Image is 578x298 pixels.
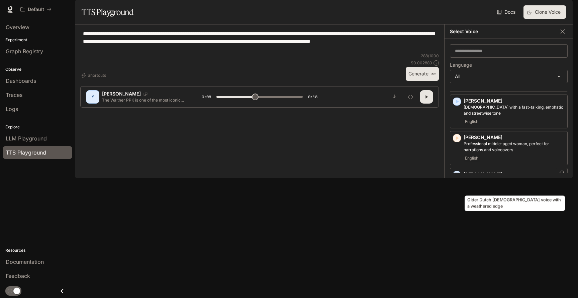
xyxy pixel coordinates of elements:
div: Older Dutch [DEMOGRAPHIC_DATA] voice with a weathered edge [465,196,565,211]
button: Inspect [404,90,417,104]
button: Generate⌘⏎ [406,67,439,81]
p: Professional middle-aged woman, perfect for narrations and voiceovers [464,141,565,153]
p: [PERSON_NAME] [464,134,565,141]
span: 0:18 [308,94,317,100]
p: Language [450,63,472,67]
button: Copy Voice ID [558,171,565,176]
h1: TTS Playground [82,5,133,19]
p: The Walther PPK is one of the most iconic pistols in history — famously carried by spies, detecti... [102,97,186,103]
span: English [464,154,480,162]
p: Male with a fast-talking, emphatic and streetwise tone [464,104,565,116]
button: Shortcuts [80,70,109,81]
div: All [450,70,567,83]
p: Default [28,7,44,12]
p: 288 / 1000 [421,53,439,59]
p: [PERSON_NAME] [102,91,141,97]
button: Download audio [388,90,401,104]
button: Copy Voice ID [141,92,150,96]
span: English [464,118,480,126]
button: Clone Voice [523,5,566,19]
div: Y [87,92,98,102]
span: 0:08 [202,94,211,100]
p: ⌘⏎ [431,72,436,76]
p: $ 0.002880 [411,60,432,66]
a: Docs [496,5,518,19]
button: All workspaces [17,3,55,16]
p: [PERSON_NAME] [464,171,565,178]
p: [PERSON_NAME] [464,98,565,104]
